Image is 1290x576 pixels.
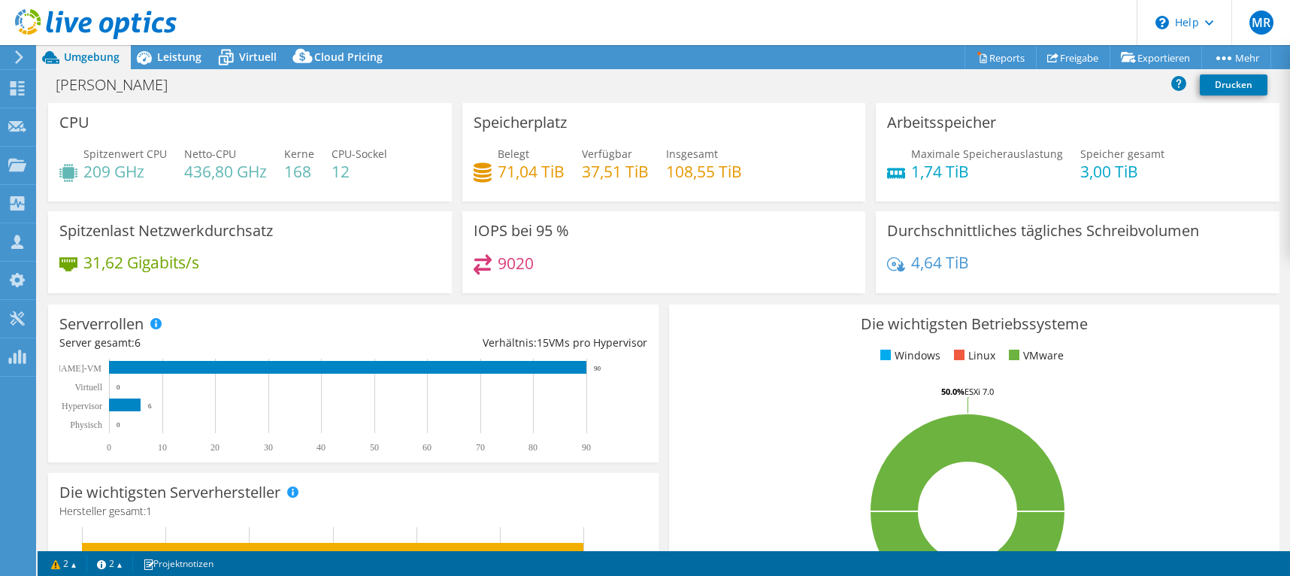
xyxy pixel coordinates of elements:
[582,442,591,453] text: 90
[911,163,1063,180] h4: 1,74 TiB
[59,484,280,501] h3: Die wichtigsten Serverhersteller
[158,442,167,453] text: 10
[582,147,632,161] span: Verfügbar
[887,223,1199,239] h3: Durchschnittliches tägliches Schreibvolumen
[70,420,102,430] text: Physisch
[239,50,277,64] span: Virtuell
[370,442,379,453] text: 50
[332,163,387,180] h4: 12
[157,50,201,64] span: Leistung
[476,442,485,453] text: 70
[498,147,529,161] span: Belegt
[314,50,383,64] span: Cloud Pricing
[59,316,144,332] h3: Serverrollen
[117,421,120,429] text: 0
[264,442,273,453] text: 30
[184,147,236,161] span: Netto-CPU
[1249,11,1273,35] span: MR
[1005,347,1064,364] li: VMware
[210,442,220,453] text: 20
[1200,74,1267,95] a: Drucken
[528,442,537,453] text: 80
[498,163,565,180] h4: 71,04 TiB
[184,163,267,180] h4: 436,80 GHz
[594,365,601,372] text: 90
[316,442,326,453] text: 40
[107,442,111,453] text: 0
[135,335,141,350] span: 6
[964,386,994,397] tspan: ESXi 7.0
[422,442,432,453] text: 60
[59,114,89,131] h3: CPU
[1110,46,1202,69] a: Exportieren
[86,554,133,573] a: 2
[1080,163,1164,180] h4: 3,00 TiB
[83,254,199,271] h4: 31,62 Gigabits/s
[964,46,1037,69] a: Reports
[1155,16,1169,29] svg: \n
[1201,46,1271,69] a: Mehr
[680,316,1268,332] h3: Die wichtigsten Betriebssysteme
[59,335,353,351] div: Server gesamt:
[59,223,273,239] h3: Spitzenlast Netzwerkdurchsatz
[146,504,152,518] span: 1
[132,554,224,573] a: Projektnotizen
[537,335,549,350] span: 15
[83,163,167,180] h4: 209 GHz
[498,255,534,271] h4: 9020
[49,77,191,93] h1: [PERSON_NAME]
[941,386,964,397] tspan: 50.0%
[474,114,567,131] h3: Speicherplatz
[74,382,102,393] text: Virtuell
[83,147,167,161] span: Spitzenwert CPU
[877,347,940,364] li: Windows
[474,223,569,239] h3: IOPS bei 95 %
[148,402,152,410] text: 6
[1036,46,1110,69] a: Freigabe
[62,401,102,411] text: Hypervisor
[284,163,314,180] h4: 168
[911,147,1063,161] span: Maximale Speicherauslastung
[64,50,120,64] span: Umgebung
[332,147,387,161] span: CPU-Sockel
[41,554,87,573] a: 2
[117,383,120,391] text: 0
[59,503,647,520] h4: Hersteller gesamt:
[666,163,742,180] h4: 108,55 TiB
[353,335,647,351] div: Verhältnis: VMs pro Hypervisor
[911,254,969,271] h4: 4,64 TiB
[887,114,996,131] h3: Arbeitsspeicher
[1080,147,1164,161] span: Speicher gesamt
[950,347,995,364] li: Linux
[582,163,649,180] h4: 37,51 TiB
[666,147,718,161] span: Insgesamt
[284,147,314,161] span: Kerne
